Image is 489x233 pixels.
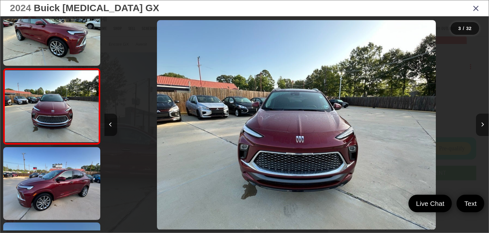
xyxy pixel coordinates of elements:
[457,195,484,212] a: Text
[466,26,471,31] span: 32
[2,146,101,221] img: 2024 Buick Encore GX Avenir
[461,199,480,208] span: Text
[408,195,452,212] a: Live Chat
[4,71,100,143] img: 2024 Buick Encore GX Avenir
[413,199,448,208] span: Live Chat
[104,20,488,230] div: 2024 Buick Encore GX Avenir 2
[462,26,465,31] span: /
[34,3,159,13] span: Buick [MEDICAL_DATA] GX
[104,114,117,136] button: Previous image
[458,26,461,31] span: 3
[157,20,436,230] img: 2024 Buick Encore GX Avenir
[10,3,31,13] span: 2024
[473,4,479,12] i: Close gallery
[476,114,489,136] button: Next image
